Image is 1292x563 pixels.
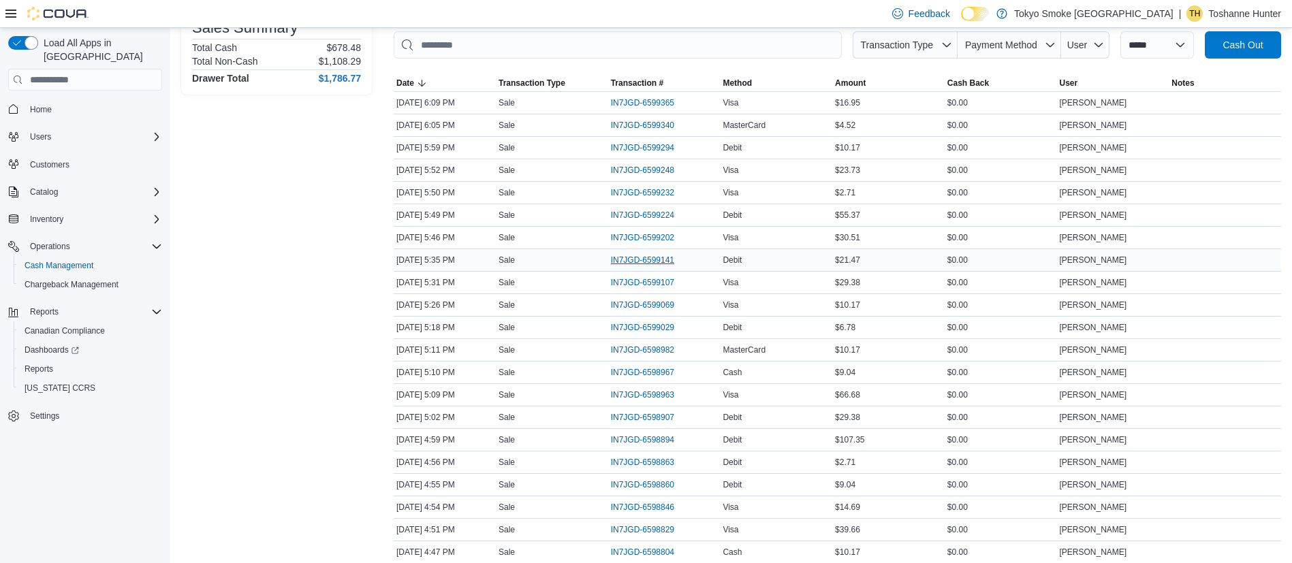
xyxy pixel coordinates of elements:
[30,187,58,197] span: Catalog
[611,229,688,246] button: IN7JGD-6599202
[611,389,674,400] span: IN7JGD-6598963
[835,78,866,89] span: Amount
[14,321,168,340] button: Canadian Compliance
[25,304,162,320] span: Reports
[499,165,515,176] p: Sale
[30,104,52,115] span: Home
[723,479,742,490] span: Debit
[611,479,674,490] span: IN7JGD-6598860
[611,142,674,153] span: IN7JGD-6599294
[1060,120,1127,131] span: [PERSON_NAME]
[394,31,842,59] input: This is a search bar. As you type, the results lower in the page will automatically filter.
[499,434,515,445] p: Sale
[945,274,1057,291] div: $0.00
[611,412,674,423] span: IN7JGD-6598907
[611,210,674,221] span: IN7JGD-6599224
[499,187,515,198] p: Sale
[835,367,855,378] span: $9.04
[394,521,496,538] div: [DATE] 4:51 PM
[19,361,162,377] span: Reports
[25,364,53,374] span: Reports
[394,229,496,246] div: [DATE] 5:46 PM
[1189,5,1200,22] span: TH
[835,142,860,153] span: $10.17
[945,319,1057,336] div: $0.00
[723,322,742,333] span: Debit
[611,432,688,448] button: IN7JGD-6598894
[394,207,496,223] div: [DATE] 5:49 PM
[192,56,258,67] h6: Total Non-Cash
[499,524,515,535] p: Sale
[1061,31,1109,59] button: User
[1060,142,1127,153] span: [PERSON_NAME]
[1014,5,1173,22] p: Tokyo Smoke [GEOGRAPHIC_DATA]
[19,342,84,358] a: Dashboards
[723,524,738,535] span: Visa
[326,42,361,53] p: $678.48
[8,93,162,461] nav: Complex example
[25,383,95,393] span: [US_STATE] CCRS
[611,297,688,313] button: IN7JGD-6599069
[499,322,515,333] p: Sale
[945,184,1057,201] div: $0.00
[611,184,688,201] button: IN7JGD-6599232
[19,342,162,358] span: Dashboards
[723,367,742,378] span: Cash
[3,99,168,118] button: Home
[611,387,688,403] button: IN7JGD-6598963
[1060,344,1127,355] span: [PERSON_NAME]
[19,257,162,274] span: Cash Management
[30,131,51,142] span: Users
[394,387,496,403] div: [DATE] 5:09 PM
[1060,165,1127,176] span: [PERSON_NAME]
[1208,5,1281,22] p: Toshanne Hunter
[394,342,496,358] div: [DATE] 5:11 PM
[3,237,168,256] button: Operations
[30,306,59,317] span: Reports
[394,432,496,448] div: [DATE] 4:59 PM
[611,232,674,243] span: IN7JGD-6599202
[499,547,515,558] p: Sale
[945,342,1057,358] div: $0.00
[835,210,860,221] span: $55.37
[19,276,124,293] a: Chargeback Management
[611,252,688,268] button: IN7JGD-6599141
[611,342,688,358] button: IN7JGD-6598982
[1060,255,1127,266] span: [PERSON_NAME]
[723,547,742,558] span: Cash
[19,257,99,274] a: Cash Management
[499,232,515,243] p: Sale
[611,255,674,266] span: IN7JGD-6599141
[945,364,1057,381] div: $0.00
[1060,210,1127,221] span: [PERSON_NAME]
[25,211,162,227] span: Inventory
[945,252,1057,268] div: $0.00
[723,434,742,445] span: Debit
[723,232,738,243] span: Visa
[611,367,674,378] span: IN7JGD-6598967
[1060,479,1127,490] span: [PERSON_NAME]
[965,39,1037,50] span: Payment Method
[499,389,515,400] p: Sale
[394,75,496,91] button: Date
[611,477,688,493] button: IN7JGD-6598860
[30,411,59,421] span: Settings
[394,319,496,336] div: [DATE] 5:18 PM
[14,359,168,379] button: Reports
[835,434,864,445] span: $107.35
[499,300,515,310] p: Sale
[25,238,162,255] span: Operations
[192,73,249,84] h4: Drawer Total
[1060,277,1127,288] span: [PERSON_NAME]
[853,31,958,59] button: Transaction Type
[192,42,237,53] h6: Total Cash
[1169,75,1281,91] button: Notes
[3,155,168,174] button: Customers
[25,184,63,200] button: Catalog
[945,229,1057,246] div: $0.00
[394,297,496,313] div: [DATE] 5:26 PM
[835,300,860,310] span: $10.17
[723,457,742,468] span: Debit
[723,97,738,108] span: Visa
